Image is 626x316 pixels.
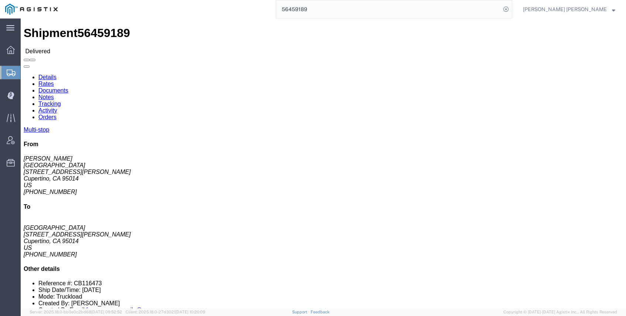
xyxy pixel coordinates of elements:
img: logo [5,4,58,15]
button: [PERSON_NAME] [PERSON_NAME] [523,5,616,14]
a: Support [292,310,311,314]
iframe: FS Legacy Container [21,19,626,308]
span: [DATE] 10:20:09 [175,310,205,314]
span: Client: 2025.18.0-27d3021 [126,310,205,314]
span: [DATE] 09:52:52 [91,310,122,314]
span: Kayte Bray Dogali [523,5,607,13]
span: Copyright © [DATE]-[DATE] Agistix Inc., All Rights Reserved [503,309,617,315]
a: Feedback [311,310,329,314]
input: Search for shipment number, reference number [276,0,501,18]
span: Server: 2025.18.0-bb0e0c2bd68 [30,310,122,314]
